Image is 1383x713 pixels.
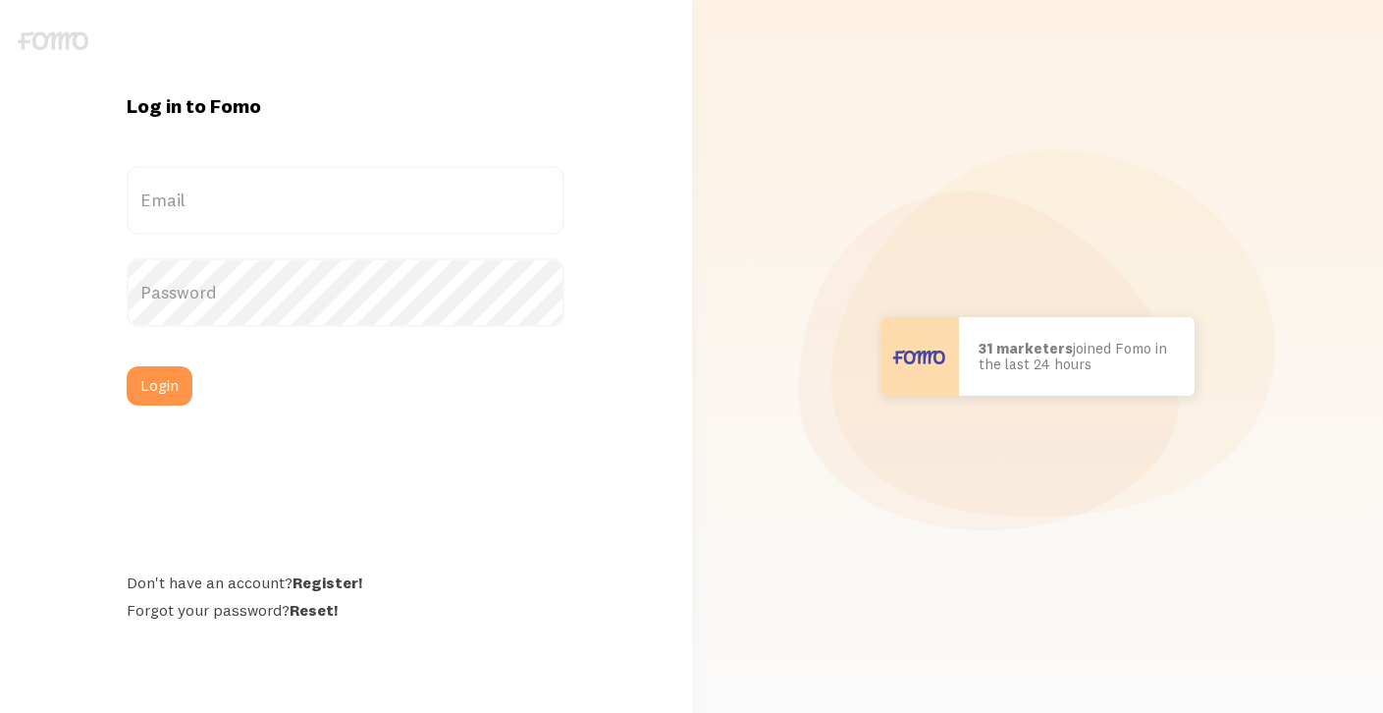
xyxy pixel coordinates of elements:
button: Login [127,366,192,406]
h1: Log in to Fomo [127,93,564,119]
img: fomo-logo-gray-b99e0e8ada9f9040e2984d0d95b3b12da0074ffd48d1e5cb62ac37fc77b0b268.svg [18,31,88,50]
p: joined Fomo in the last 24 hours [979,341,1175,373]
div: Forgot your password? [127,600,564,620]
a: Register! [293,573,362,592]
b: 31 marketers [979,339,1073,357]
label: Email [127,166,564,235]
div: Don't have an account? [127,573,564,592]
label: Password [127,258,564,327]
a: Reset! [290,600,338,620]
img: User avatar [880,317,959,396]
